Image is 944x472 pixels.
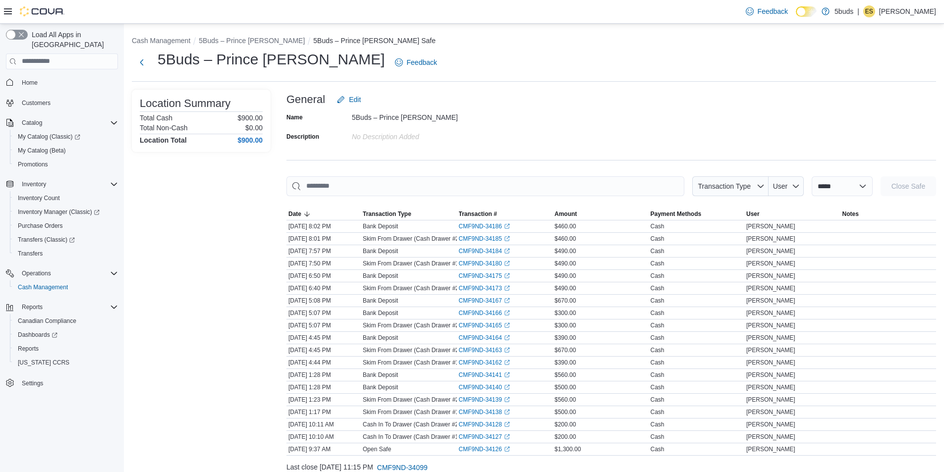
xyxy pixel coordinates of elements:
p: Bank Deposit [363,272,398,280]
button: Cash Management [10,280,122,294]
button: Catalog [2,116,122,130]
button: Reports [18,301,47,313]
div: Cash [651,321,665,329]
p: Bank Deposit [363,247,398,255]
button: Transfers [10,247,122,261]
div: [DATE] 4:45 PM [286,344,361,356]
div: [DATE] 10:10 AM [286,431,361,443]
a: CMF9ND-34127External link [459,433,510,441]
span: Cash Management [14,281,118,293]
span: $670.00 [555,346,576,354]
div: [DATE] 5:07 PM [286,319,361,331]
a: Feedback [742,1,792,21]
span: [PERSON_NAME] [746,396,795,404]
span: Reports [18,301,118,313]
a: CMF9ND-34126External link [459,445,510,453]
button: Inventory [18,178,50,190]
span: $300.00 [555,309,576,317]
div: [DATE] 1:28 PM [286,369,361,381]
div: [DATE] 8:02 PM [286,220,361,232]
button: Operations [2,266,122,280]
span: [PERSON_NAME] [746,420,795,428]
p: | [857,5,859,17]
svg: External link [504,285,510,291]
div: [DATE] 4:45 PM [286,332,361,344]
svg: External link [504,421,510,427]
a: Customers [18,97,55,109]
a: CMF9ND-34163External link [459,346,510,354]
div: Cash [651,445,665,453]
span: Date [288,210,301,218]
button: Promotions [10,157,122,171]
span: My Catalog (Classic) [18,133,80,141]
div: [DATE] 9:37 AM [286,443,361,455]
span: $490.00 [555,284,576,292]
span: Transfers (Classic) [14,234,118,246]
svg: External link [504,298,510,304]
span: Purchase Orders [18,222,63,230]
p: [PERSON_NAME] [879,5,936,17]
a: My Catalog (Beta) [14,145,70,157]
span: $460.00 [555,235,576,243]
button: Customers [2,96,122,110]
span: [PERSON_NAME] [746,408,795,416]
span: Canadian Compliance [18,317,76,325]
span: Edit [349,95,361,105]
span: $670.00 [555,297,576,305]
h4: $900.00 [237,136,263,144]
svg: External link [504,236,510,242]
a: CMF9ND-34140External link [459,383,510,391]
div: [DATE] 1:28 PM [286,381,361,393]
span: [PERSON_NAME] [746,235,795,243]
a: CMF9ND-34162External link [459,359,510,367]
a: Inventory Count [14,192,64,204]
span: [PERSON_NAME] [746,284,795,292]
h3: Location Summary [140,98,230,109]
div: Cash [651,297,665,305]
span: [PERSON_NAME] [746,383,795,391]
a: CMF9ND-34173External link [459,284,510,292]
span: $490.00 [555,247,576,255]
a: Transfers (Classic) [10,233,122,247]
button: User [744,208,840,220]
p: Skim From Drawer (Cash Drawer #1) [363,359,461,367]
svg: External link [504,434,510,440]
p: 5buds [834,5,853,17]
button: [US_STATE] CCRS [10,356,122,369]
button: User [769,176,804,196]
button: Cash Management [132,37,190,45]
a: Reports [14,343,43,355]
span: [PERSON_NAME] [746,445,795,453]
span: [PERSON_NAME] [746,371,795,379]
span: $460.00 [555,222,576,230]
span: $1,300.00 [555,445,581,453]
svg: External link [504,384,510,390]
button: Catalog [18,117,46,129]
p: Bank Deposit [363,297,398,305]
button: Transaction Type [692,176,769,196]
span: $560.00 [555,396,576,404]
nav: Complex example [6,71,118,416]
button: Reports [2,300,122,314]
div: Cash [651,260,665,267]
span: [PERSON_NAME] [746,321,795,329]
p: Bank Deposit [363,334,398,342]
a: CMF9ND-34138External link [459,408,510,416]
input: This is a search bar. As you type, the results lower in the page will automatically filter. [286,176,684,196]
svg: External link [504,409,510,415]
a: CMF9ND-34184External link [459,247,510,255]
a: Home [18,77,42,89]
span: My Catalog (Beta) [18,147,66,155]
a: CMF9ND-34166External link [459,309,510,317]
span: [PERSON_NAME] [746,260,795,267]
a: CMF9ND-34139External link [459,396,510,404]
span: Inventory Count [14,192,118,204]
span: $390.00 [555,359,576,367]
span: $300.00 [555,321,576,329]
span: Reports [14,343,118,355]
div: Cash [651,433,665,441]
span: $200.00 [555,420,576,428]
a: Purchase Orders [14,220,67,232]
button: Inventory Count [10,191,122,205]
span: ES [865,5,873,17]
